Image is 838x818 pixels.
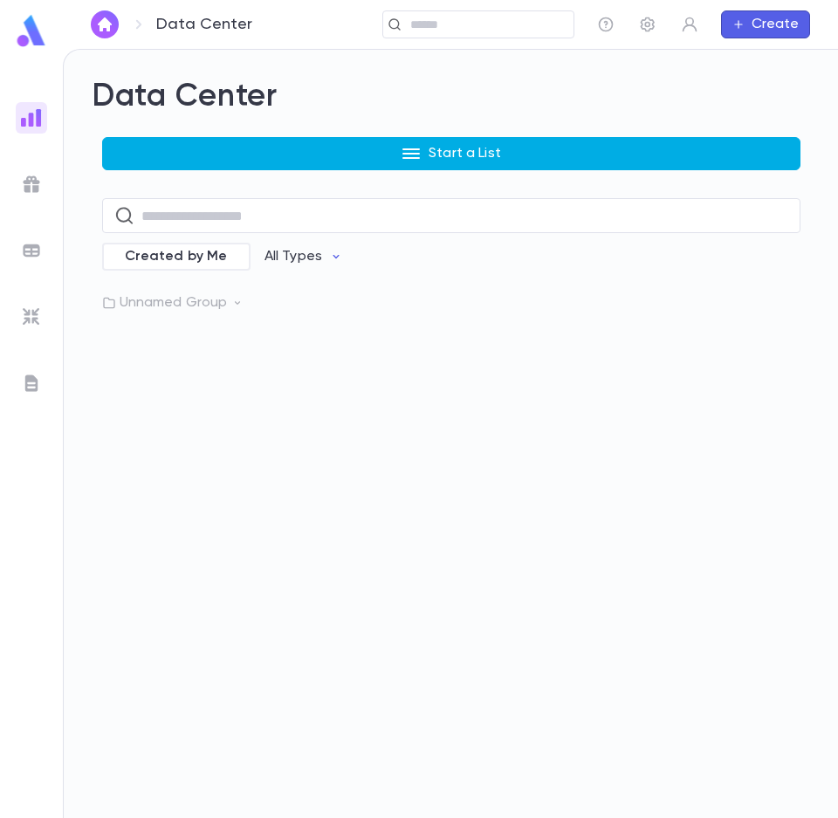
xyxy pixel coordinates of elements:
[94,17,115,31] img: home_white.a664292cf8c1dea59945f0da9f25487c.svg
[14,14,49,48] img: logo
[102,294,800,312] p: Unnamed Group
[114,248,238,265] span: Created by Me
[429,145,501,162] p: Start a List
[264,248,322,265] p: All Types
[21,306,42,327] img: imports_grey.530a8a0e642e233f2baf0ef88e8c9fcb.svg
[21,174,42,195] img: campaigns_grey.99e729a5f7ee94e3726e6486bddda8f1.svg
[251,240,357,273] button: All Types
[21,107,42,128] img: reports_gradient.dbe2566a39951672bc459a78b45e2f92.svg
[102,243,251,271] div: Created by Me
[102,137,800,170] button: Start a List
[92,78,810,116] h2: Data Center
[21,240,42,261] img: batches_grey.339ca447c9d9533ef1741baa751efc33.svg
[156,15,252,34] p: Data Center
[21,373,42,394] img: letters_grey.7941b92b52307dd3b8a917253454ce1c.svg
[721,10,810,38] button: Create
